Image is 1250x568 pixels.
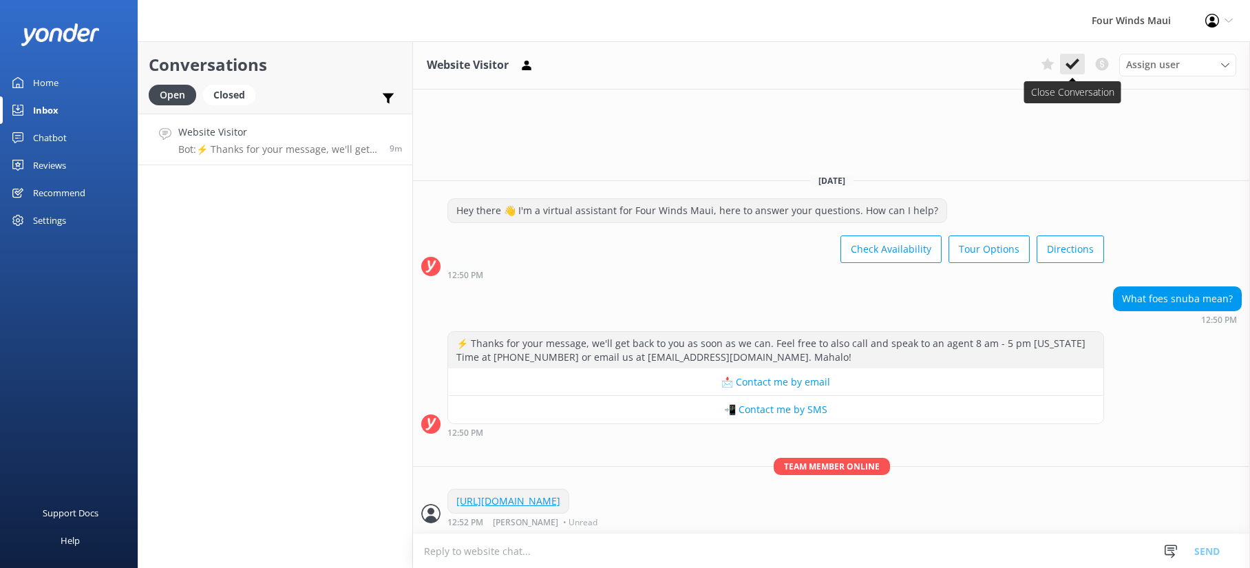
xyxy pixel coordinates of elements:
div: Oct 07 2025 12:52pm (UTC -10:00) Pacific/Honolulu [447,517,601,527]
div: Home [33,69,59,96]
div: Assign User [1119,54,1236,76]
h2: Conversations [149,52,402,78]
button: Directions [1037,235,1104,263]
span: Assign user [1126,57,1180,72]
strong: 12:50 PM [447,429,483,437]
img: yonder-white-logo.png [21,23,100,46]
a: [URL][DOMAIN_NAME] [456,494,560,507]
h3: Website Visitor [427,56,509,74]
div: Oct 07 2025 12:50pm (UTC -10:00) Pacific/Honolulu [447,428,1104,437]
div: Closed [203,85,255,105]
div: Hey there 👋 I'm a virtual assistant for Four Winds Maui, here to answer your questions. How can I... [448,199,946,222]
span: [PERSON_NAME] [493,518,558,527]
div: Open [149,85,196,105]
a: Website VisitorBot:⚡ Thanks for your message, we'll get back to you as soon as we can. Feel free ... [138,114,412,165]
span: Oct 07 2025 12:50pm (UTC -10:00) Pacific/Honolulu [390,143,402,154]
strong: 12:52 PM [447,518,483,527]
div: Chatbot [33,124,67,151]
div: Support Docs [43,499,98,527]
div: Help [61,527,80,554]
span: Team member online [774,458,890,475]
div: Inbox [33,96,59,124]
a: Open [149,87,203,102]
div: Oct 07 2025 12:50pm (UTC -10:00) Pacific/Honolulu [1113,315,1242,324]
div: Settings [33,207,66,234]
span: • Unread [563,518,597,527]
button: 📩 Contact me by email [448,368,1103,396]
button: Tour Options [949,235,1030,263]
div: Reviews [33,151,66,179]
strong: 12:50 PM [1201,316,1237,324]
div: What foes snuba mean? [1114,287,1241,311]
div: ⚡ Thanks for your message, we'll get back to you as soon as we can. Feel free to also call and sp... [448,332,1103,368]
span: [DATE] [810,175,854,187]
strong: 12:50 PM [447,271,483,280]
div: Recommend [33,179,85,207]
h4: Website Visitor [178,125,379,140]
button: Check Availability [840,235,942,263]
div: Oct 07 2025 12:50pm (UTC -10:00) Pacific/Honolulu [447,270,1104,280]
a: Closed [203,87,262,102]
p: Bot: ⚡ Thanks for your message, we'll get back to you as soon as we can. Feel free to also call a... [178,143,379,156]
button: 📲 Contact me by SMS [448,396,1103,423]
